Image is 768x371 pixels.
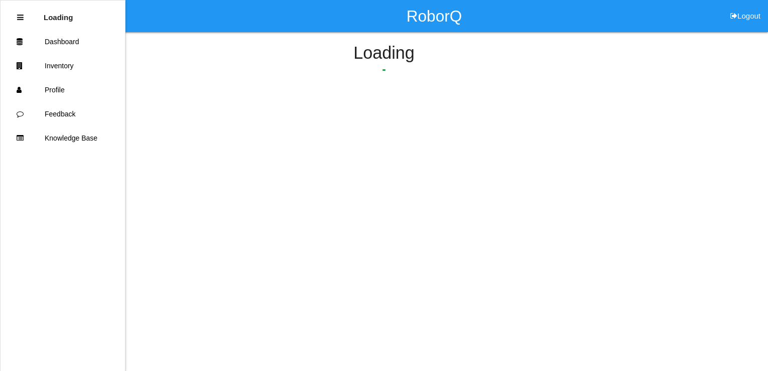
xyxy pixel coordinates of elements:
[17,6,24,30] div: Close
[1,102,125,126] a: Feedback
[1,54,125,78] a: Inventory
[44,6,73,22] p: Loading
[1,30,125,54] a: Dashboard
[1,78,125,102] a: Profile
[1,126,125,150] a: Knowledge Base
